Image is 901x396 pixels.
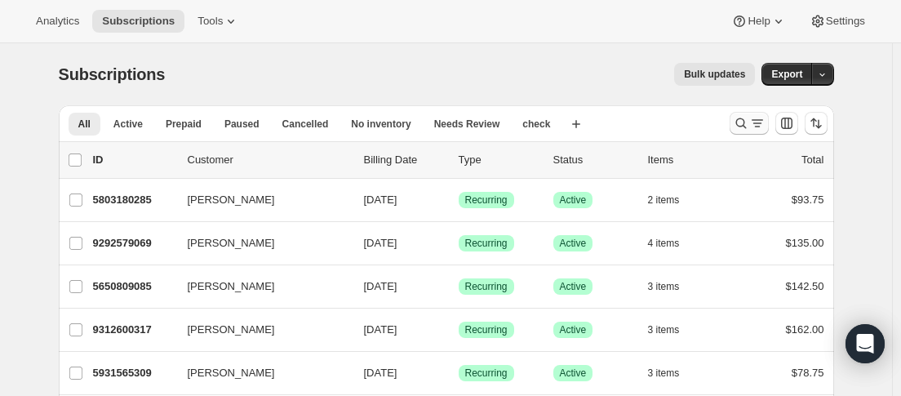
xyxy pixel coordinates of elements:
[102,15,175,28] span: Subscriptions
[351,118,411,131] span: No inventory
[771,68,802,81] span: Export
[93,152,824,168] div: IDCustomerBilling DateTypeStatusItemsTotal
[188,10,249,33] button: Tools
[188,322,275,338] span: [PERSON_NAME]
[648,189,698,211] button: 2 items
[465,194,508,207] span: Recurring
[93,318,824,341] div: 9312600317[PERSON_NAME][DATE]SuccessRecurringSuccessActive3 items$162.00
[364,152,446,168] p: Billing Date
[188,152,351,168] p: Customer
[826,15,865,28] span: Settings
[786,323,824,336] span: $162.00
[648,367,680,380] span: 3 items
[648,318,698,341] button: 3 items
[364,280,397,292] span: [DATE]
[364,237,397,249] span: [DATE]
[560,367,587,380] span: Active
[560,323,587,336] span: Active
[792,194,824,206] span: $93.75
[188,235,275,251] span: [PERSON_NAME]
[684,68,745,81] span: Bulk updates
[721,10,796,33] button: Help
[93,362,824,385] div: 5931565309[PERSON_NAME][DATE]SuccessRecurringSuccessActive3 items$78.75
[364,367,397,379] span: [DATE]
[93,278,175,295] p: 5650809085
[748,15,770,28] span: Help
[364,323,397,336] span: [DATE]
[92,10,184,33] button: Subscriptions
[465,367,508,380] span: Recurring
[282,118,329,131] span: Cancelled
[434,118,500,131] span: Needs Review
[648,362,698,385] button: 3 items
[786,237,824,249] span: $135.00
[93,152,175,168] p: ID
[560,280,587,293] span: Active
[364,194,397,206] span: [DATE]
[113,118,143,131] span: Active
[560,194,587,207] span: Active
[59,65,166,83] span: Subscriptions
[801,152,823,168] p: Total
[648,194,680,207] span: 2 items
[775,112,798,135] button: Customize table column order and visibility
[786,280,824,292] span: $142.50
[178,274,341,300] button: [PERSON_NAME]
[93,322,175,338] p: 9312600317
[188,278,275,295] span: [PERSON_NAME]
[93,365,175,381] p: 5931565309
[465,280,508,293] span: Recurring
[730,112,769,135] button: Search and filter results
[805,112,828,135] button: Sort the results
[648,280,680,293] span: 3 items
[93,235,175,251] p: 9292579069
[563,113,589,136] button: Create new view
[93,232,824,255] div: 9292579069[PERSON_NAME][DATE]SuccessRecurringSuccessActive4 items$135.00
[674,63,755,86] button: Bulk updates
[36,15,79,28] span: Analytics
[792,367,824,379] span: $78.75
[178,187,341,213] button: [PERSON_NAME]
[78,118,91,131] span: All
[465,237,508,250] span: Recurring
[224,118,260,131] span: Paused
[178,360,341,386] button: [PERSON_NAME]
[800,10,875,33] button: Settings
[166,118,202,131] span: Prepaid
[188,192,275,208] span: [PERSON_NAME]
[93,192,175,208] p: 5803180285
[648,323,680,336] span: 3 items
[522,118,550,131] span: check
[648,237,680,250] span: 4 items
[459,152,540,168] div: Type
[198,15,223,28] span: Tools
[465,323,508,336] span: Recurring
[560,237,587,250] span: Active
[553,152,635,168] p: Status
[846,324,885,363] div: Open Intercom Messenger
[648,152,730,168] div: Items
[188,365,275,381] span: [PERSON_NAME]
[178,317,341,343] button: [PERSON_NAME]
[648,232,698,255] button: 4 items
[26,10,89,33] button: Analytics
[648,275,698,298] button: 3 items
[178,230,341,256] button: [PERSON_NAME]
[93,189,824,211] div: 5803180285[PERSON_NAME][DATE]SuccessRecurringSuccessActive2 items$93.75
[761,63,812,86] button: Export
[93,275,824,298] div: 5650809085[PERSON_NAME][DATE]SuccessRecurringSuccessActive3 items$142.50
